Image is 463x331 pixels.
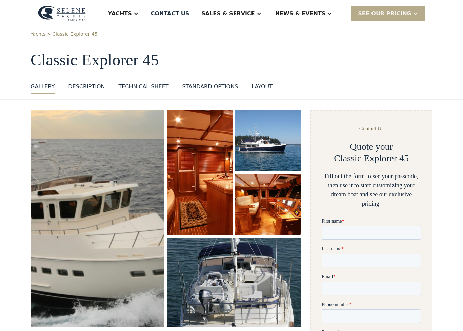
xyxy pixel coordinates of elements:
[68,83,105,91] div: DESCRIPTION
[68,83,105,94] a: DESCRIPTION
[167,238,301,327] img: 45 foot motor yacht
[167,110,233,235] img: 45 foot motor yacht
[359,125,384,133] div: Contact Us
[1,260,92,272] span: We respect your time - only the good stuff, never spam.
[47,30,51,38] div: >
[201,9,255,18] div: Sales & Service
[151,9,189,18] div: Contact US
[182,83,238,91] div: standard options
[322,172,421,208] div: Fill out the form to see your passcode, then use it to start customizing your dream boat and see ...
[251,83,273,94] a: layout
[2,304,7,309] input: I want to subscribe to your Newsletter.Unsubscribe any time by clicking the link at the bottom of...
[182,83,238,94] a: standard options
[351,6,425,21] div: SEE Our Pricing
[2,282,7,287] input: Yes, I'd like to receive SMS updates.Reply STOP to unsubscribe at any time.
[251,83,273,91] div: layout
[350,141,393,152] h2: Quote your
[235,174,301,235] a: open lightbox
[31,83,55,94] a: GALLERY
[275,9,326,18] div: News & EVENTS
[31,30,46,38] a: Yachts
[108,9,132,18] div: Yachts
[167,238,301,327] a: open lightbox
[235,110,301,171] img: 45 foot motor yacht
[9,283,82,288] strong: Yes, I'd like to receive SMS updates.
[235,174,301,235] img: 45 foot motor yacht
[2,305,95,323] span: Unsubscribe any time by clicking the link at the bottom of any message
[52,30,97,38] a: Classic Explorer 45
[118,83,168,94] a: Technical sheet
[334,152,409,164] h2: Classic Explorer 45
[2,283,93,294] span: Reply STOP to unsubscribe at any time.
[235,110,301,171] a: open lightbox
[31,110,164,327] a: open lightbox
[1,238,98,256] span: Tick the box below to receive occasional updates, exclusive offers, and VIP access via text message.
[167,110,233,235] a: open lightbox
[118,83,168,91] div: Technical sheet
[38,6,86,21] img: logo
[2,305,63,316] strong: I want to subscribe to your Newsletter.
[31,83,55,91] div: GALLERY
[31,51,432,69] h1: Classic Explorer 45
[358,9,411,18] div: SEE Our Pricing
